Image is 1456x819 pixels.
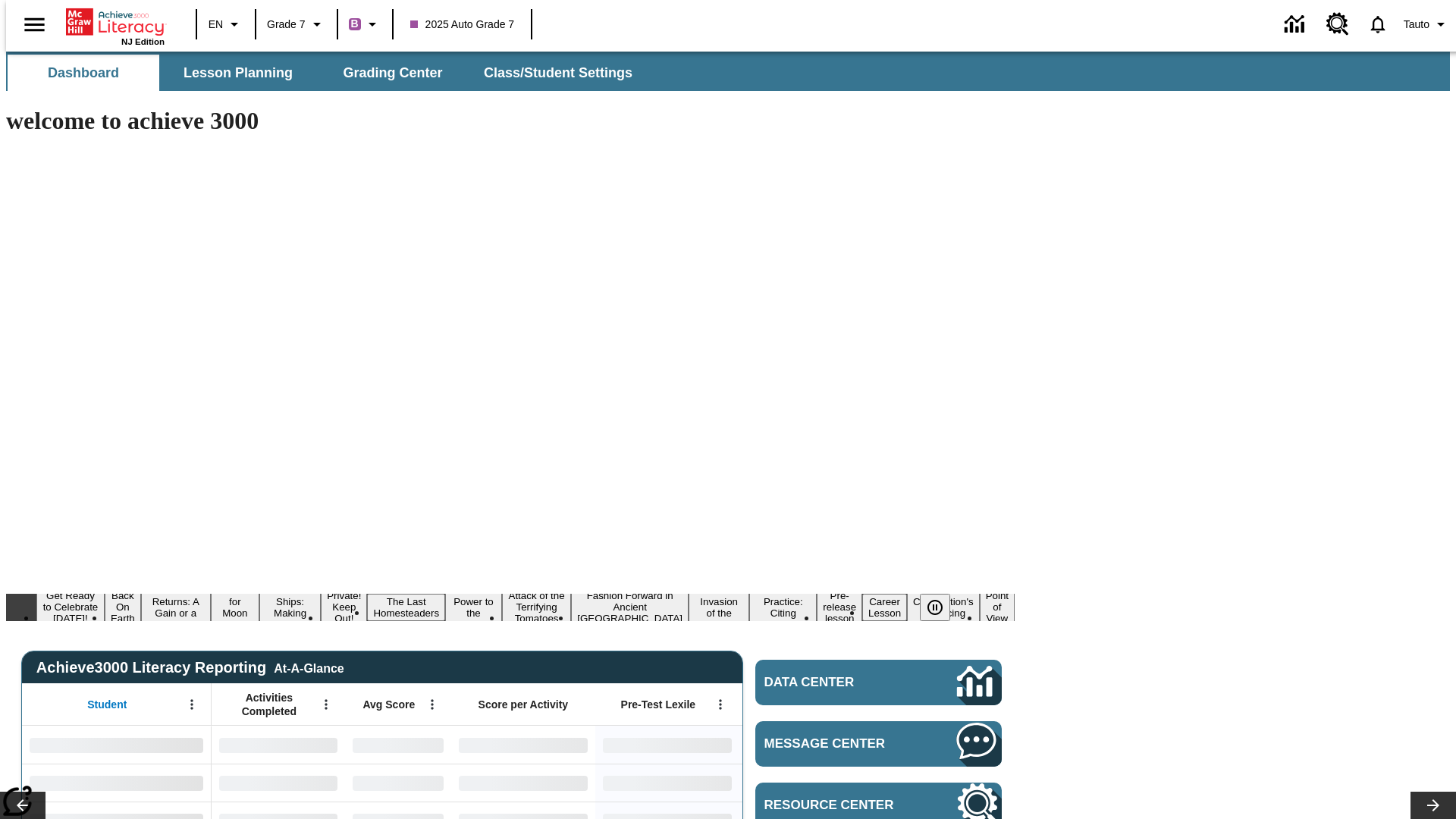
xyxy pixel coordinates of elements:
[621,698,696,711] span: Pre-Test Lexile
[421,693,444,716] button: Open Menu
[410,17,515,33] span: 2025 Auto Grade 7
[764,736,912,752] span: Message Center
[1317,4,1358,45] a: Resource Center, Will open in new tab
[219,691,319,718] span: Activities Completed
[105,588,141,626] button: Slide 2 Back On Earth
[36,588,105,626] button: Slide 1 Get Ready to Celebrate Juneteenth!
[141,582,211,632] button: Slide 3 Free Returns: A Gain or a Drain?
[343,64,442,82] span: Grading Center
[121,37,165,46] span: NJ Edition
[6,52,1450,91] div: SubNavbar
[1358,5,1398,44] a: Notifications
[209,17,223,33] span: EN
[345,726,451,764] div: No Data,
[755,660,1002,705] a: Data Center
[755,721,1002,767] a: Message Center
[66,7,165,37] a: Home
[180,693,203,716] button: Open Menu
[317,55,469,91] button: Grading Center
[66,5,165,46] div: Home
[749,582,817,632] button: Slide 12 Mixed Practice: Citing Evidence
[315,693,337,716] button: Open Menu
[274,659,344,676] div: At-A-Glance
[351,14,359,33] span: B
[321,588,367,626] button: Slide 6 Private! Keep Out!
[36,659,344,676] span: Achieve3000 Literacy Reporting
[261,11,332,38] button: Grade: Grade 7, Select a grade
[162,55,314,91] button: Lesson Planning
[259,582,321,632] button: Slide 5 Cruise Ships: Making Waves
[920,594,950,621] button: Pause
[184,64,293,82] span: Lesson Planning
[479,698,569,711] span: Score per Activity
[362,698,415,711] span: Avg Score
[920,594,965,621] div: Pause
[48,64,119,82] span: Dashboard
[709,693,732,716] button: Open Menu
[862,594,907,621] button: Slide 14 Career Lesson
[202,11,250,38] button: Language: EN, Select a language
[817,588,862,626] button: Slide 13 Pre-release lesson
[980,588,1015,626] button: Slide 16 Point of View
[472,55,645,91] button: Class/Student Settings
[267,17,306,33] span: Grade 7
[8,55,159,91] button: Dashboard
[212,726,345,764] div: No Data,
[87,698,127,711] span: Student
[907,582,980,632] button: Slide 15 The Constitution's Balancing Act
[764,675,906,690] span: Data Center
[6,107,1015,135] h1: welcome to achieve 3000
[571,588,689,626] button: Slide 10 Fashion Forward in Ancient Rome
[1410,792,1456,819] button: Lesson carousel, Next
[367,594,445,621] button: Slide 7 The Last Homesteaders
[484,64,632,82] span: Class/Student Settings
[12,2,57,47] button: Open side menu
[1276,4,1317,45] a: Data Center
[764,798,912,813] span: Resource Center
[445,582,502,632] button: Slide 8 Solar Power to the People
[343,11,388,38] button: Boost Class color is purple. Change class color
[689,582,749,632] button: Slide 11 The Invasion of the Free CD
[502,588,571,626] button: Slide 9 Attack of the Terrifying Tomatoes
[1398,11,1456,38] button: Profile/Settings
[212,764,345,802] div: No Data,
[6,55,646,91] div: SubNavbar
[1404,17,1429,33] span: Tauto
[345,764,451,802] div: No Data,
[211,582,259,632] button: Slide 4 Time for Moon Rules?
